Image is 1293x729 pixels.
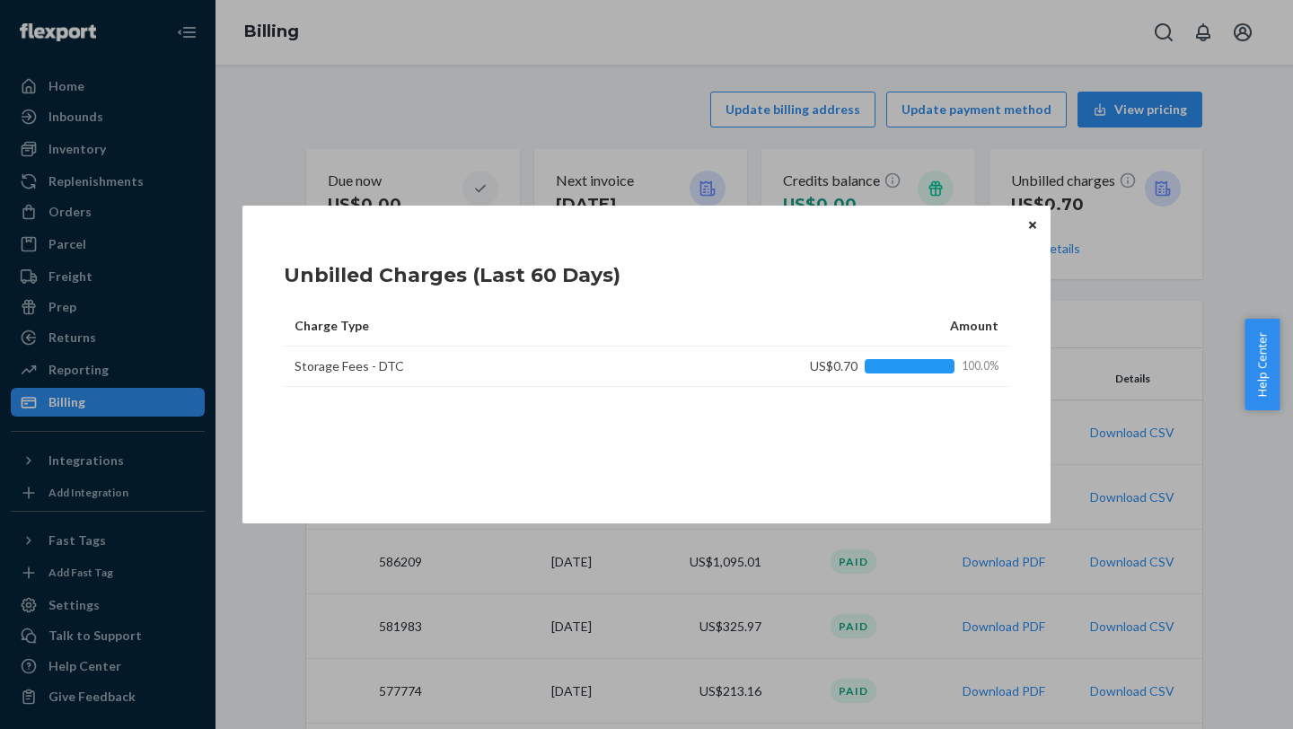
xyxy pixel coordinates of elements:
th: Amount [733,306,1009,347]
td: Storage Fees - DTC [284,347,733,387]
h1: Unbilled Charges (Last 60 Days) [284,261,620,290]
div: US$0.70 [761,357,998,375]
button: Close [1024,215,1042,234]
th: Charge Type [284,306,733,347]
span: 100.0% [962,358,998,374]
